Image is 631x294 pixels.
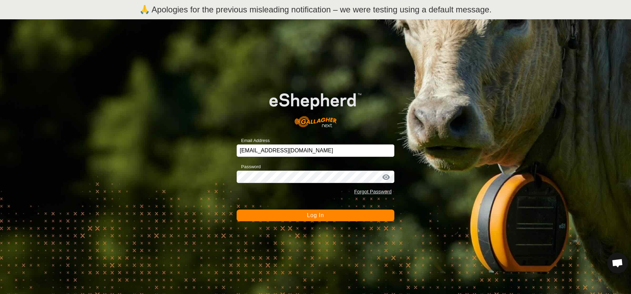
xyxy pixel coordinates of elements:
[237,137,270,144] label: Email Address
[237,210,394,221] button: Log In
[139,3,492,16] p: 🙏 Apologies for the previous misleading notification – we were testing using a default message.
[252,80,379,134] img: E-shepherd Logo
[307,212,324,218] span: Log In
[354,189,392,194] a: Forgot Password
[607,253,628,273] div: Open chat
[237,163,261,170] label: Password
[237,144,394,157] input: Email Address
